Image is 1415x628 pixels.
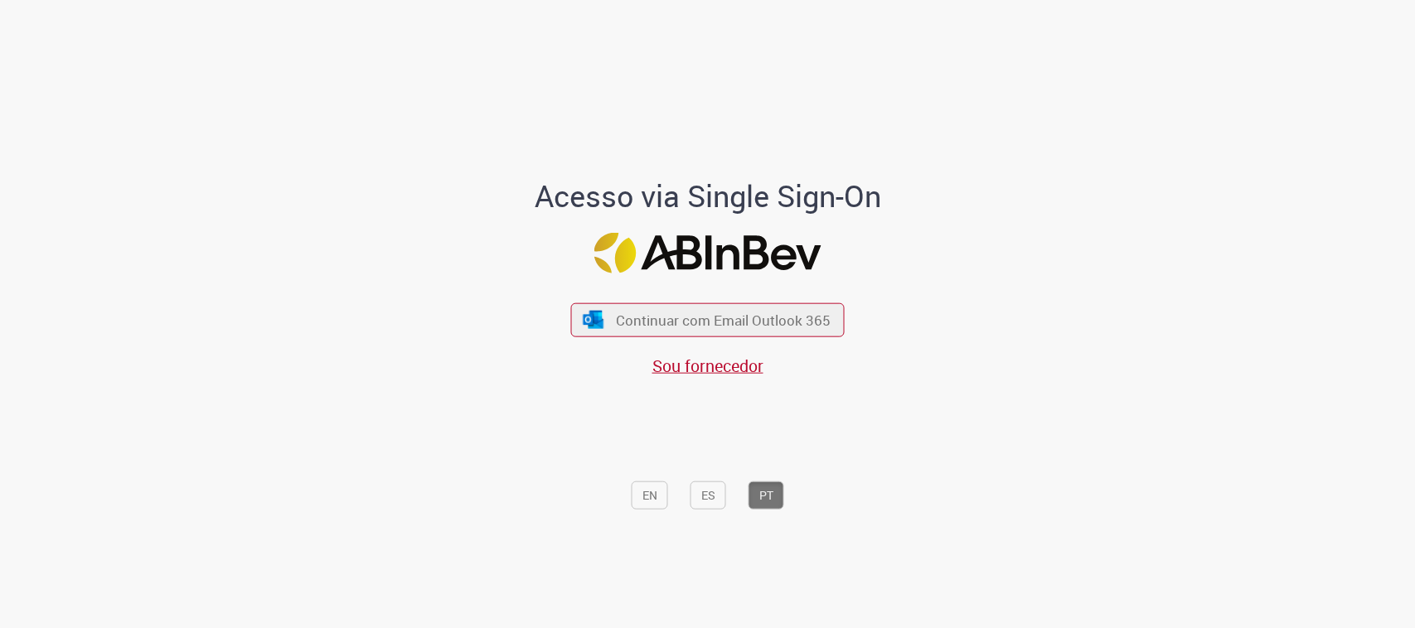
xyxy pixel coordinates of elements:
span: Continuar com Email Outlook 365 [616,311,831,330]
button: ícone Azure/Microsoft 360 Continuar com Email Outlook 365 [571,303,845,337]
img: ícone Azure/Microsoft 360 [581,311,604,328]
button: ES [691,481,726,510]
button: PT [749,481,784,510]
h1: Acesso via Single Sign-On [477,180,938,213]
img: Logo ABInBev [594,232,821,273]
button: EN [632,481,668,510]
a: Sou fornecedor [652,355,763,377]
